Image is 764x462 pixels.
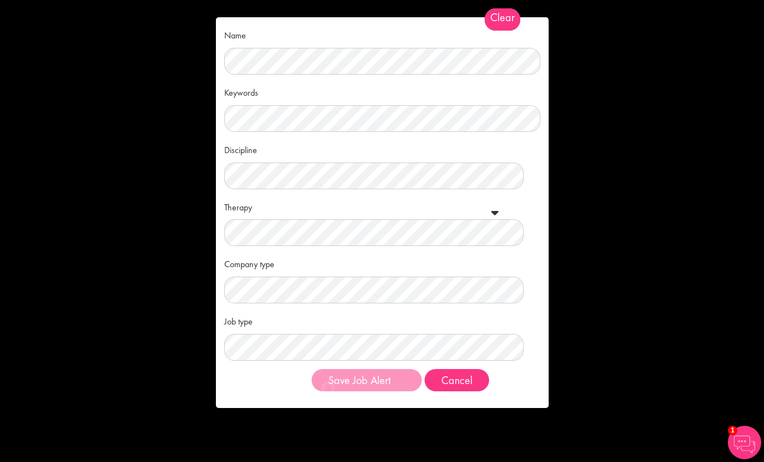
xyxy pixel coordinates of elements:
[224,254,274,271] label: Company type
[485,8,520,31] span: Clear
[728,426,761,459] img: Chatbot
[224,26,246,42] label: Name
[328,373,391,387] span: Save Job Alert
[728,426,737,435] span: 1
[224,312,253,328] label: Job type
[224,198,252,214] label: Therapy
[224,140,257,157] label: Discipline
[224,83,258,100] label: Keywords
[425,369,489,391] button: Close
